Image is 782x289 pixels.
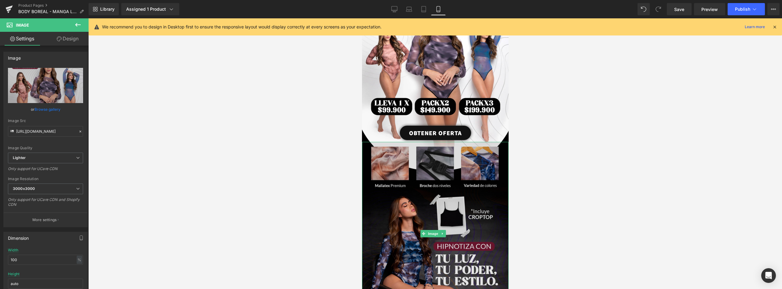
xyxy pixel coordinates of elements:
[735,7,750,12] span: Publish
[8,272,20,276] div: Height
[100,6,115,12] span: Library
[46,32,90,46] a: Design
[8,248,18,252] div: Width
[652,3,664,15] button: Redo
[416,3,431,15] a: Tablet
[638,3,650,15] button: Undo
[8,52,21,61] div: Image
[674,6,684,13] span: Save
[18,9,77,14] span: BODY BOREAL - MANGA LARGA
[742,23,767,31] a: Learn more
[767,3,780,15] button: More
[38,107,109,122] a: OBTENER OFERTA
[694,3,725,15] a: Preview
[8,197,83,211] div: Only support for UCare CDN and Shopify CDN
[126,6,174,12] div: Assigned 1 Product
[8,232,29,241] div: Dimension
[431,3,446,15] a: Mobile
[77,256,82,264] div: %
[32,217,57,223] p: More settings
[35,104,60,115] a: Browse gallery
[8,106,83,113] div: or
[387,3,402,15] a: Desktop
[89,3,119,15] a: New Library
[402,3,416,15] a: Laptop
[701,6,718,13] span: Preview
[65,212,78,219] span: Image
[8,255,83,265] input: auto
[8,177,83,181] div: Image Resolution
[728,3,765,15] button: Publish
[8,126,83,137] input: Link
[102,24,382,30] p: We recommend you to design in Desktop first to ensure the responsive layout would display correct...
[8,166,83,175] div: Only support for UCare CDN
[8,146,83,150] div: Image Quality
[13,186,35,191] b: 3000x3000
[16,23,29,28] span: Image
[18,3,89,8] a: Product Pages
[4,213,87,227] button: More settings
[77,212,84,219] a: Expand / Collapse
[8,119,83,123] div: Image Src
[13,155,26,160] b: Lighter
[761,268,776,283] div: Open Intercom Messenger
[8,279,83,289] input: auto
